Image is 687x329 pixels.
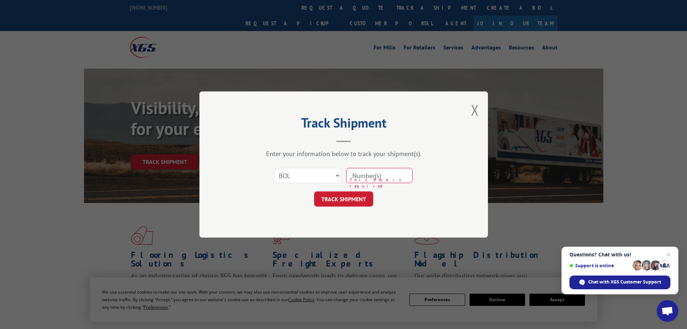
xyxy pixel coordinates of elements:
[569,276,670,289] div: Chat with XGS Customer Support
[350,177,413,189] span: This field is required
[569,252,670,257] span: Questions? Chat with us!
[664,250,673,259] span: Close chat
[569,263,630,268] span: Support is online
[346,168,413,183] input: Number(s)
[471,100,479,120] button: Close modal
[235,118,452,131] h2: Track Shipment
[657,300,678,322] div: Open chat
[588,279,661,285] span: Chat with XGS Customer Support
[235,150,452,158] div: Enter your information below to track your shipment(s).
[314,191,373,207] button: TRACK SHIPMENT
